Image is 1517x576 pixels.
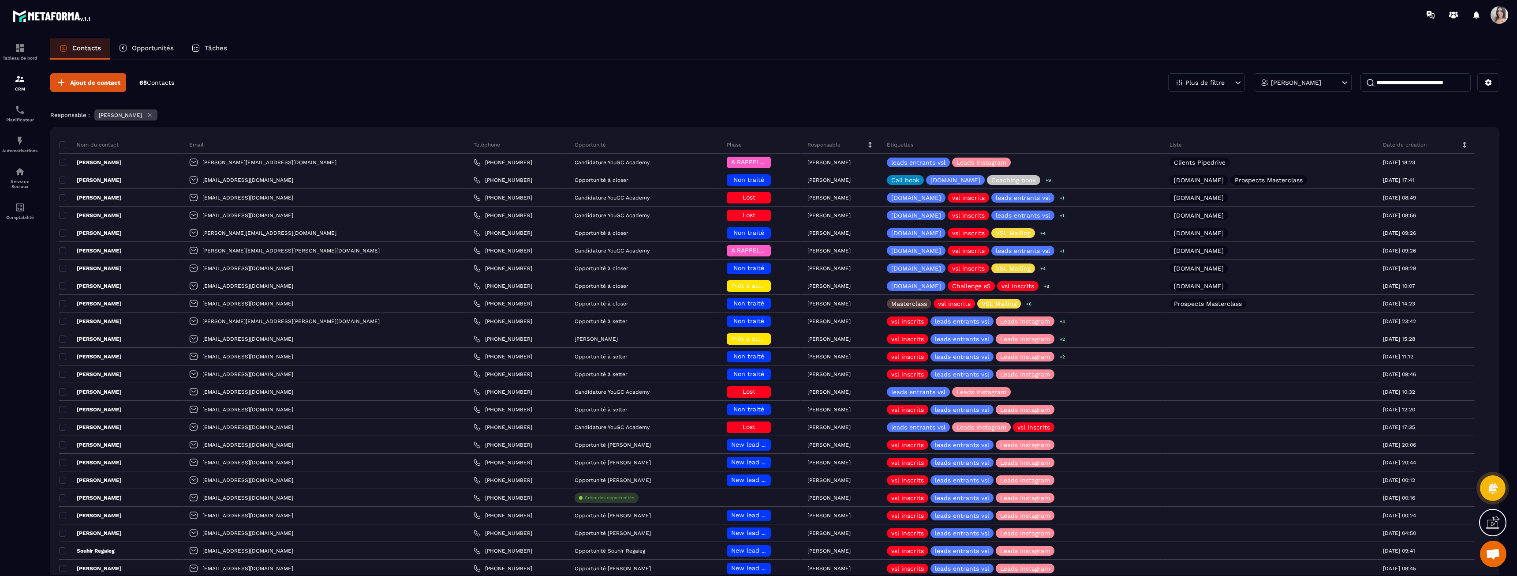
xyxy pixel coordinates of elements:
[1057,317,1068,326] p: +4
[731,547,796,554] span: New lead à traiter 🔥
[1000,407,1050,413] p: Leads Instagram
[59,265,122,272] p: [PERSON_NAME]
[891,407,924,413] p: vsl inscrits
[733,370,764,377] span: Non traité
[2,98,37,129] a: schedulerschedulerPlanificateur
[996,248,1050,254] p: leads entrants vsl
[1383,195,1416,201] p: [DATE] 08:49
[731,441,796,448] span: New lead à traiter 🔥
[474,406,532,413] a: [PHONE_NUMBER]
[731,459,796,466] span: New lead à traiter 🔥
[952,212,985,218] p: vsl inscrits
[807,565,851,572] p: [PERSON_NAME]
[1383,477,1415,483] p: [DATE] 00:12
[474,159,532,166] a: [PHONE_NUMBER]
[474,530,532,537] a: [PHONE_NUMBER]
[474,247,532,254] a: [PHONE_NUMBER]
[807,530,851,536] p: [PERSON_NAME]
[1174,230,1224,236] p: [DOMAIN_NAME]
[891,177,919,183] p: Call book
[743,388,755,395] span: Lost
[15,202,25,213] img: accountant
[1000,565,1050,572] p: Leads Instagram
[807,195,851,201] p: [PERSON_NAME]
[1271,79,1321,86] p: [PERSON_NAME]
[575,530,651,536] p: Opportunité [PERSON_NAME]
[891,512,924,519] p: vsl inscrits
[183,38,236,60] a: Tâches
[731,335,785,342] span: Prêt à acheter 🎰
[1383,548,1415,554] p: [DATE] 09:41
[1000,477,1050,483] p: Leads Instagram
[50,112,90,118] p: Responsable :
[807,159,851,166] p: [PERSON_NAME]
[1383,230,1416,236] p: [DATE] 09:26
[1174,248,1224,254] p: [DOMAIN_NAME]
[1000,548,1050,554] p: Leads Instagram
[807,177,851,183] p: [PERSON_NAME]
[110,38,183,60] a: Opportunités
[474,230,532,237] a: [PHONE_NUMBER]
[2,196,37,226] a: accountantaccountantComptabilité
[891,565,924,572] p: vsl inscrits
[474,353,532,360] a: [PHONE_NUMBER]
[1023,299,1035,309] p: +6
[807,354,851,360] p: [PERSON_NAME]
[1383,442,1416,448] p: [DATE] 20:06
[891,442,924,448] p: vsl inscrits
[891,336,924,342] p: vsl inscrits
[59,494,122,501] p: [PERSON_NAME]
[1383,265,1416,271] p: [DATE] 09:29
[2,160,37,196] a: social-networksocial-networkRéseaux Sociaux
[957,424,1006,430] p: Leads Instagram
[575,442,651,448] p: Opportunité [PERSON_NAME]
[935,459,989,466] p: leads entrants vsl
[807,371,851,377] p: [PERSON_NAME]
[1383,512,1416,519] p: [DATE] 00:24
[575,283,628,289] p: Opportunité à closer
[935,495,989,501] p: leads entrants vsl
[1383,530,1416,536] p: [DATE] 04:50
[2,87,37,91] p: CRM
[575,141,606,148] p: Opportunité
[807,141,841,148] p: Responsable
[99,112,142,118] p: [PERSON_NAME]
[807,389,851,395] p: [PERSON_NAME]
[59,335,122,343] p: [PERSON_NAME]
[807,230,851,236] p: [PERSON_NAME]
[891,265,941,271] p: [DOMAIN_NAME]
[2,215,37,220] p: Comptabilité
[1000,495,1050,501] p: Leads Instagram
[891,354,924,360] p: vsl inscrits
[585,495,634,501] p: Créer des opportunités
[891,530,924,536] p: vsl inscrits
[891,301,927,307] p: Masterclass
[59,547,115,554] p: Souhir Regaieg
[1057,211,1067,220] p: +1
[59,424,122,431] p: [PERSON_NAME]
[887,141,913,148] p: Étiquettes
[727,141,742,148] p: Phase
[575,477,651,483] p: Opportunité [PERSON_NAME]
[575,459,651,466] p: Opportunité [PERSON_NAME]
[575,177,628,183] p: Opportunité à closer
[474,141,500,148] p: Téléphone
[2,117,37,122] p: Planificateur
[1000,512,1050,519] p: Leads Instagram
[733,317,764,324] span: Non traité
[952,230,985,236] p: vsl inscrits
[575,424,650,430] p: Candidature YouGC Academy
[891,389,945,395] p: leads entrants vsl
[1057,193,1067,203] p: +1
[1383,495,1415,501] p: [DATE] 00:16
[1037,229,1049,238] p: +4
[1383,565,1416,572] p: [DATE] 09:45
[743,423,755,430] span: Lost
[935,336,989,342] p: leads entrants vsl
[575,301,628,307] p: Opportunité à closer
[575,512,651,519] p: Opportunité [PERSON_NAME]
[891,230,941,236] p: [DOMAIN_NAME]
[59,141,119,148] p: Nom du contact
[807,265,851,271] p: [PERSON_NAME]
[575,565,651,572] p: Opportunité [PERSON_NAME]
